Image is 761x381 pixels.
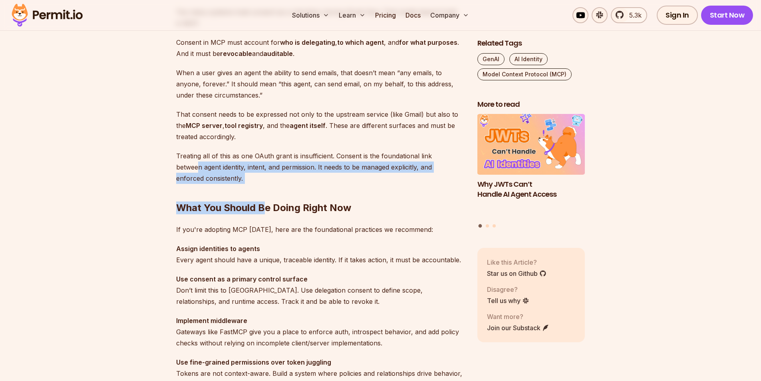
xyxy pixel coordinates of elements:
[176,224,465,235] p: If you're adopting MCP [DATE], here are the foundational practices we recommend:
[487,257,546,267] p: Like this Article?
[486,224,489,227] button: Go to slide 2
[479,224,482,228] button: Go to slide 1
[477,180,585,199] h3: Why JWTs Can’t Handle AI Agent Access
[477,100,585,110] h2: More to read
[186,122,223,130] strong: MCP server
[477,68,572,80] a: Model Context Protocol (MCP)
[289,7,332,23] button: Solutions
[487,285,529,294] p: Disagree?
[657,6,698,25] a: Sign In
[176,275,308,283] strong: Use consent as a primary control surface
[176,358,331,366] strong: Use fine-grained permissions over token juggling
[487,312,549,321] p: Want more?
[176,245,260,253] strong: Assign identities to agents
[176,150,465,184] p: Treating all of this as one OAuth grant is insufficient. Consent is the foundational link between...
[493,224,496,227] button: Go to slide 3
[487,269,546,278] a: Star us on Github
[176,315,465,349] p: Gateways like FastMCP give you a place to enforce auth, introspect behavior, and add policy check...
[624,10,642,20] span: 5.3k
[509,53,548,65] a: AI Identity
[477,114,585,175] img: Why JWTs Can’t Handle AI Agent Access
[225,122,263,130] strong: tool registry
[280,38,335,46] strong: who is delegating
[477,53,505,65] a: GenAI
[477,114,585,219] li: 1 of 3
[176,67,465,101] p: When a user gives an agent the ability to send emails, that doesn’t mean “any emails, to anyone, ...
[487,296,529,305] a: Tell us why
[263,50,293,58] strong: auditable
[427,7,472,23] button: Company
[176,243,465,265] p: Every agent should have a unique, traceable identity. If it takes action, it must be accountable.
[176,37,465,59] p: Consent in MCP must account for , , and . And it must be and .
[176,170,465,214] h2: What You Should Be Doing Right Now
[477,38,585,48] h2: Related Tags
[402,7,424,23] a: Docs
[477,114,585,219] a: Why JWTs Can’t Handle AI Agent AccessWhy JWTs Can’t Handle AI Agent Access
[176,109,465,142] p: That consent needs to be expressed not only to the upstream service (like Gmail) but also to the ...
[487,323,549,333] a: Join our Substack
[337,38,384,46] strong: to which agent
[701,6,753,25] a: Start Now
[290,122,326,130] strong: agent itself
[611,7,647,23] a: 5.3k
[220,50,252,58] strong: revocable
[336,7,369,23] button: Learn
[372,7,399,23] a: Pricing
[176,273,465,307] p: Don’t limit this to [GEOGRAPHIC_DATA]. Use delegation consent to define scope, relationships, and...
[8,2,86,29] img: Permit logo
[176,317,247,325] strong: Implement middleware
[399,38,457,46] strong: for what purposes
[477,114,585,229] div: Posts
